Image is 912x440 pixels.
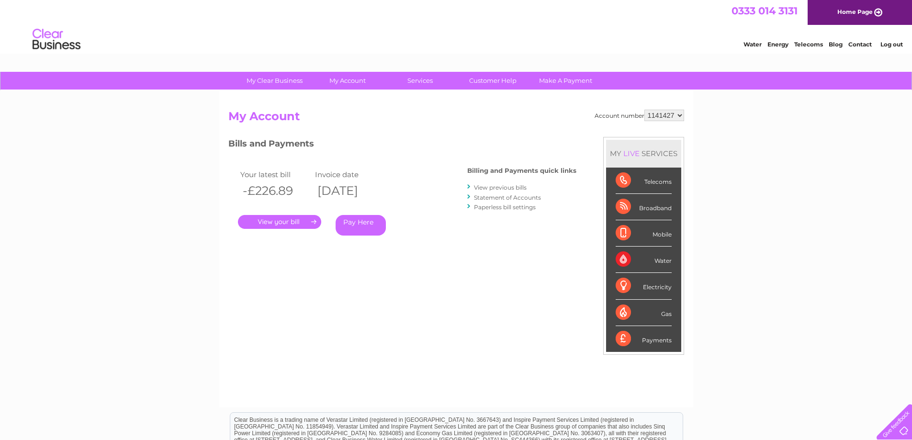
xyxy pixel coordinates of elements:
[228,137,576,154] h3: Bills and Payments
[616,326,672,352] div: Payments
[230,5,683,46] div: Clear Business is a trading name of Verastar Limited (registered in [GEOGRAPHIC_DATA] No. 3667643...
[606,140,681,167] div: MY SERVICES
[616,194,672,220] div: Broadband
[467,167,576,174] h4: Billing and Payments quick links
[474,184,527,191] a: View previous bills
[829,41,843,48] a: Blog
[238,168,313,181] td: Your latest bill
[313,181,387,201] th: [DATE]
[616,247,672,273] div: Water
[336,215,386,236] a: Pay Here
[526,72,605,90] a: Make A Payment
[767,41,788,48] a: Energy
[32,25,81,54] img: logo.png
[743,41,762,48] a: Water
[228,110,684,128] h2: My Account
[880,41,903,48] a: Log out
[616,220,672,247] div: Mobile
[595,110,684,121] div: Account number
[848,41,872,48] a: Contact
[474,203,536,211] a: Paperless bill settings
[616,168,672,194] div: Telecoms
[238,215,321,229] a: .
[381,72,460,90] a: Services
[616,300,672,326] div: Gas
[308,72,387,90] a: My Account
[474,194,541,201] a: Statement of Accounts
[616,273,672,299] div: Electricity
[453,72,532,90] a: Customer Help
[235,72,314,90] a: My Clear Business
[238,181,313,201] th: -£226.89
[794,41,823,48] a: Telecoms
[732,5,798,17] a: 0333 014 3131
[621,149,642,158] div: LIVE
[313,168,387,181] td: Invoice date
